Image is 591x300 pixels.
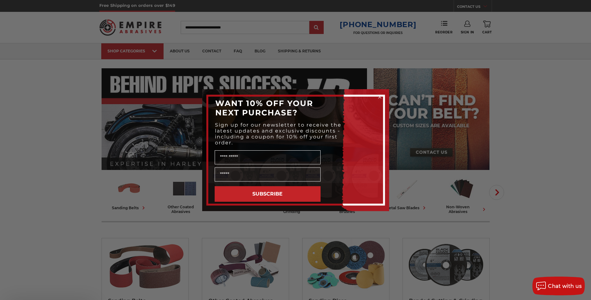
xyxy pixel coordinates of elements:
[215,122,341,146] span: Sign up for our newsletter to receive the latest updates and exclusive discounts - including a co...
[215,186,321,202] button: SUBSCRIBE
[548,283,582,289] span: Chat with us
[377,94,383,100] button: Close dialog
[215,167,321,181] input: Email
[532,277,585,295] button: Chat with us
[215,99,313,117] span: WANT 10% OFF YOUR NEXT PURCHASE?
